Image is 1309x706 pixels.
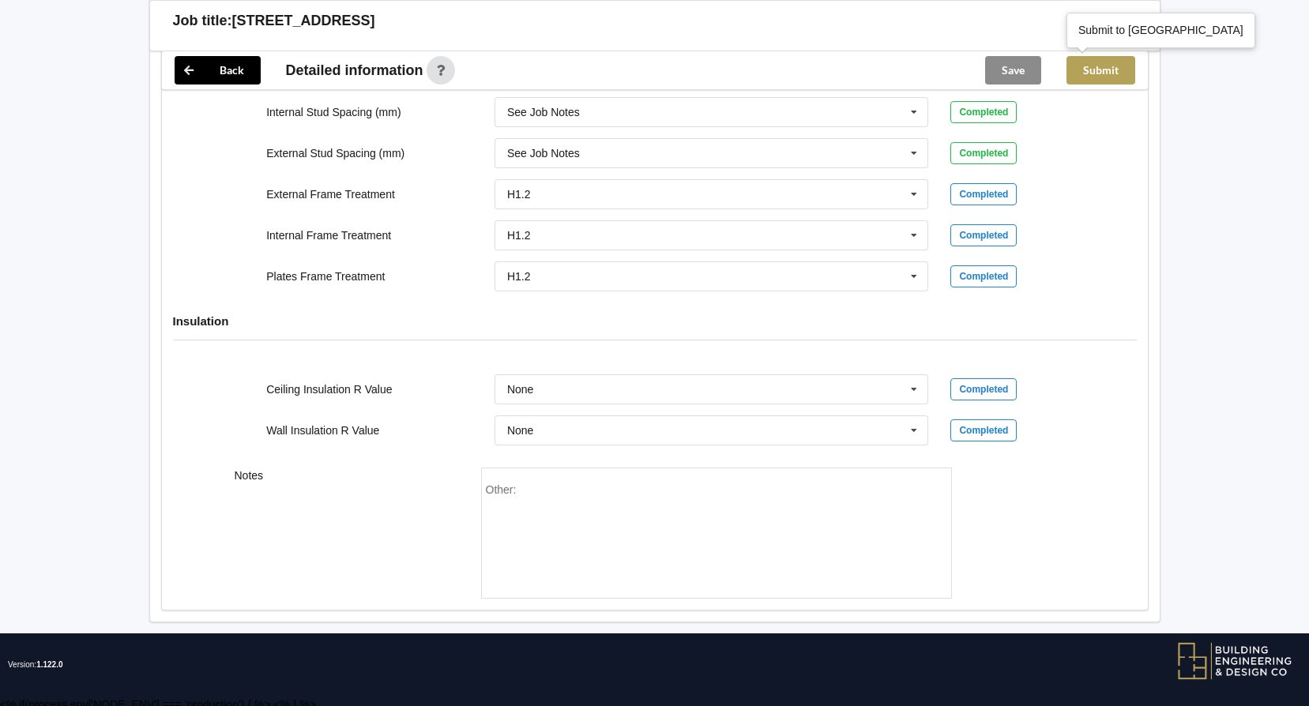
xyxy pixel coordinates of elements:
[266,147,404,160] label: External Stud Spacing (mm)
[950,142,1017,164] div: Completed
[173,314,1137,329] h4: Insulation
[266,270,385,283] label: Plates Frame Treatment
[950,183,1017,205] div: Completed
[950,419,1017,441] div: Completed
[175,56,261,84] button: Back
[1066,56,1135,84] button: Submit
[507,271,531,282] div: H1.2
[507,107,580,118] div: See Job Notes
[286,63,423,77] span: Detailed information
[950,378,1017,400] div: Completed
[507,148,580,159] div: See Job Notes
[507,425,533,436] div: None
[481,468,952,599] form: notes-field
[8,633,63,697] span: Version:
[507,189,531,200] div: H1.2
[486,483,517,496] span: Other:
[507,230,531,241] div: H1.2
[950,265,1017,287] div: Completed
[266,188,395,201] label: External Frame Treatment
[173,12,232,30] h3: Job title:
[266,106,401,118] label: Internal Stud Spacing (mm)
[36,660,62,669] span: 1.122.0
[950,224,1017,246] div: Completed
[950,101,1017,123] div: Completed
[1177,641,1293,681] img: BEDC logo
[266,424,379,437] label: Wall Insulation R Value
[1078,22,1243,38] div: Submit to [GEOGRAPHIC_DATA]
[507,384,533,395] div: None
[266,383,392,396] label: Ceiling Insulation R Value
[266,229,391,242] label: Internal Frame Treatment
[224,468,470,599] div: Notes
[232,12,375,30] h3: [STREET_ADDRESS]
